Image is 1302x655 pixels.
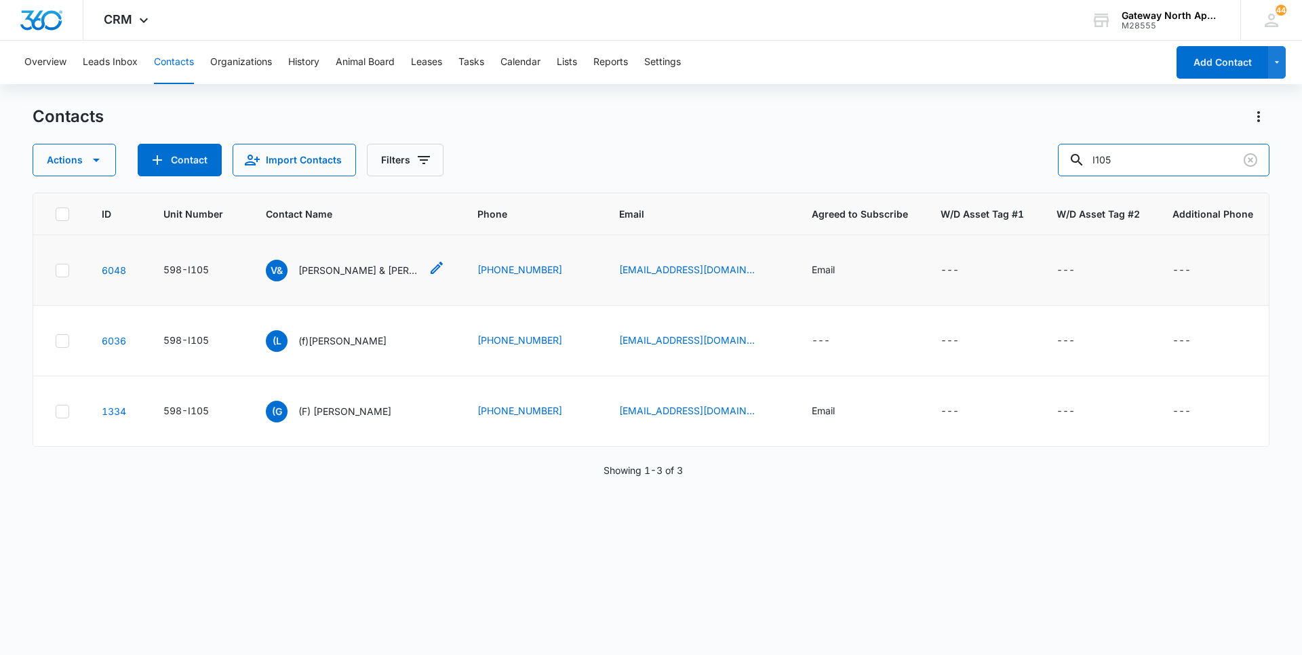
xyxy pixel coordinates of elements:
[477,333,587,349] div: Phone - 3037766022 - Select to Edit Field
[210,41,272,84] button: Organizations
[1057,403,1075,420] div: ---
[1122,10,1221,21] div: account name
[1172,403,1191,420] div: ---
[163,333,209,347] div: 598-I105
[477,262,562,277] a: [PHONE_NUMBER]
[812,403,859,420] div: Agreed to Subscribe - Email - Select to Edit Field
[102,335,126,346] a: Navigate to contact details page for (f)Kathy Lister
[411,41,442,84] button: Leases
[163,403,209,418] div: 598-I105
[1172,262,1215,279] div: Additional Phone - - Select to Edit Field
[102,264,126,276] a: Navigate to contact details page for Valerie & Evander Russo Allen
[812,262,859,279] div: Agreed to Subscribe - Email - Select to Edit Field
[1172,207,1253,221] span: Additional Phone
[812,333,854,349] div: Agreed to Subscribe - - Select to Edit Field
[1122,21,1221,31] div: account id
[1240,149,1261,171] button: Clear
[104,12,132,26] span: CRM
[1057,207,1140,221] span: W/D Asset Tag #2
[458,41,484,84] button: Tasks
[557,41,577,84] button: Lists
[812,207,908,221] span: Agreed to Subscribe
[154,41,194,84] button: Contacts
[163,403,233,420] div: Unit Number - 598-I105 - Select to Edit Field
[1057,262,1099,279] div: W/D Asset Tag #2 - - Select to Edit Field
[1177,46,1268,79] button: Add Contact
[33,144,116,176] button: Actions
[233,144,356,176] button: Import Contacts
[1172,262,1191,279] div: ---
[941,403,959,420] div: ---
[619,333,779,349] div: Email - dkgucci@aol.com - Select to Edit Field
[266,330,288,352] span: (L
[941,207,1024,221] span: W/D Asset Tag #1
[1172,333,1191,349] div: ---
[1276,5,1286,16] div: notifications count
[1057,333,1099,349] div: W/D Asset Tag #2 - - Select to Edit Field
[941,262,959,279] div: ---
[298,334,387,348] p: (f)[PERSON_NAME]
[941,262,983,279] div: W/D Asset Tag #1 - - Select to Edit Field
[298,263,420,277] p: [PERSON_NAME] & [PERSON_NAME]
[619,207,759,221] span: Email
[619,403,755,418] a: [EMAIL_ADDRESS][DOMAIN_NAME]
[138,144,222,176] button: Add Contact
[266,207,425,221] span: Contact Name
[336,41,395,84] button: Animal Board
[477,333,562,347] a: [PHONE_NUMBER]
[812,333,830,349] div: ---
[941,403,983,420] div: W/D Asset Tag #1 - - Select to Edit Field
[102,405,126,417] a: Navigate to contact details page for (F) Glenford James
[619,333,755,347] a: [EMAIL_ADDRESS][DOMAIN_NAME]
[163,207,233,221] span: Unit Number
[266,330,411,352] div: Contact Name - (f)Kathy Lister - Select to Edit Field
[477,262,587,279] div: Phone - 7204669025 - Select to Edit Field
[593,41,628,84] button: Reports
[266,401,288,422] span: (G
[1057,403,1099,420] div: W/D Asset Tag #2 - - Select to Edit Field
[367,144,443,176] button: Filters
[477,207,567,221] span: Phone
[619,262,755,277] a: [EMAIL_ADDRESS][DOMAIN_NAME]
[24,41,66,84] button: Overview
[812,403,835,418] div: Email
[619,262,779,279] div: Email - vallen9025@gmail.com - Select to Edit Field
[941,333,959,349] div: ---
[500,41,540,84] button: Calendar
[1172,333,1215,349] div: Additional Phone - - Select to Edit Field
[477,403,562,418] a: [PHONE_NUMBER]
[619,403,779,420] div: Email - glenfordj2002@gmail.com - Select to Edit Field
[941,333,983,349] div: W/D Asset Tag #1 - - Select to Edit Field
[266,401,416,422] div: Contact Name - (F) Glenford James - Select to Edit Field
[1276,5,1286,16] span: 44
[163,262,209,277] div: 598-I105
[644,41,681,84] button: Settings
[1172,403,1215,420] div: Additional Phone - - Select to Edit Field
[1248,106,1269,127] button: Actions
[266,260,288,281] span: V&
[477,403,587,420] div: Phone - 786-379-2770 - Select to Edit Field
[163,333,233,349] div: Unit Number - 598-I105 - Select to Edit Field
[604,463,683,477] p: Showing 1-3 of 3
[1057,262,1075,279] div: ---
[102,207,111,221] span: ID
[298,404,391,418] p: (F) [PERSON_NAME]
[288,41,319,84] button: History
[83,41,138,84] button: Leads Inbox
[163,262,233,279] div: Unit Number - 598-I105 - Select to Edit Field
[33,106,104,127] h1: Contacts
[1058,144,1269,176] input: Search Contacts
[266,260,445,281] div: Contact Name - Valerie & Evander Russo Allen - Select to Edit Field
[812,262,835,277] div: Email
[1057,333,1075,349] div: ---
